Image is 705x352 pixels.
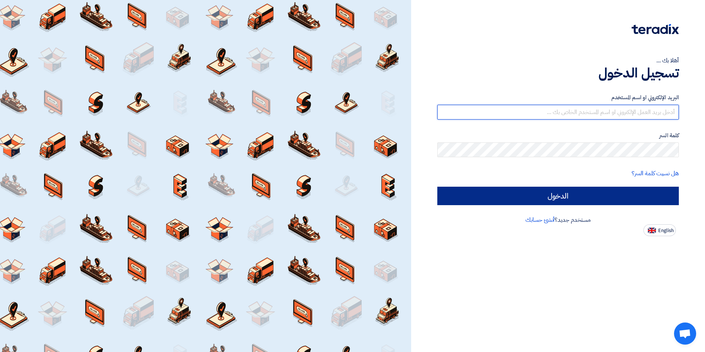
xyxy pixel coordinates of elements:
[437,93,679,102] label: البريد الإلكتروني او اسم المستخدم
[674,322,696,345] a: Open chat
[437,215,679,224] div: مستخدم جديد؟
[437,131,679,140] label: كلمة السر
[643,224,676,236] button: English
[658,228,674,233] span: English
[437,105,679,120] input: أدخل بريد العمل الإلكتروني او اسم المستخدم الخاص بك ...
[632,169,679,178] a: هل نسيت كلمة السر؟
[632,24,679,34] img: Teradix logo
[437,65,679,81] h1: تسجيل الدخول
[648,228,656,233] img: en-US.png
[437,56,679,65] div: أهلا بك ...
[525,215,555,224] a: أنشئ حسابك
[437,187,679,205] input: الدخول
